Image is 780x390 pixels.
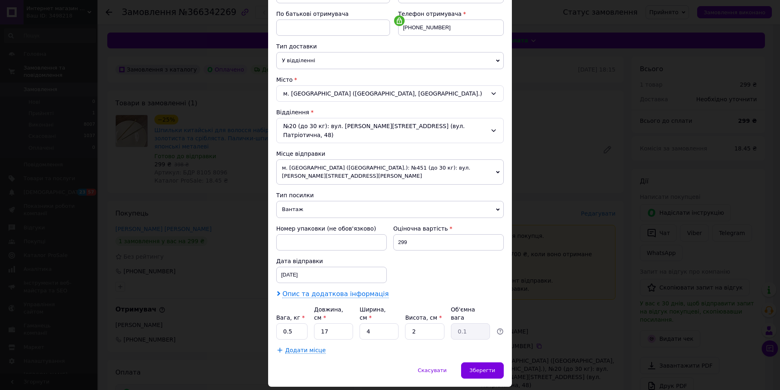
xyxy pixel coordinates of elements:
[285,347,326,354] span: Додати місце
[282,290,389,298] span: Опис та додаткова інформація
[276,192,314,198] span: Тип посилки
[276,11,349,17] span: По батькові отримувача
[276,43,317,50] span: Тип доставки
[398,11,461,17] span: Телефон отримувача
[360,306,386,321] label: Ширина, см
[276,314,305,321] label: Вага, кг
[470,367,495,373] span: Зберегти
[276,150,325,157] span: Місце відправки
[393,224,504,233] div: Оціночна вартість
[276,257,387,265] div: Дата відправки
[418,367,446,373] span: Скасувати
[398,20,504,36] input: +380
[276,76,504,84] div: Місто
[405,314,442,321] label: Висота, см
[276,159,504,185] span: м. [GEOGRAPHIC_DATA] ([GEOGRAPHIC_DATA].): №451 (до 30 кг): вул. [PERSON_NAME][STREET_ADDRESS][PE...
[314,306,343,321] label: Довжина, см
[276,108,504,116] div: Відділення
[276,52,504,69] span: У відділенні
[451,305,490,322] div: Об'ємна вага
[276,201,504,218] span: Вантаж
[276,224,387,233] div: Номер упаковки (не обов'язково)
[276,85,504,102] div: м. [GEOGRAPHIC_DATA] ([GEOGRAPHIC_DATA], [GEOGRAPHIC_DATA].)
[276,118,504,143] div: №20 (до 30 кг): вул. [PERSON_NAME][STREET_ADDRESS] (вул. Патріотична, 48)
